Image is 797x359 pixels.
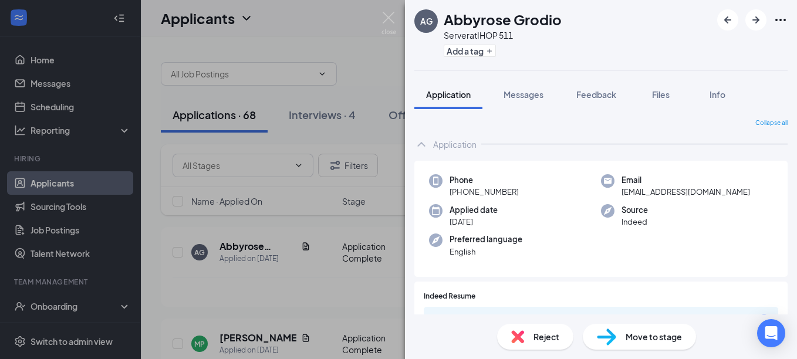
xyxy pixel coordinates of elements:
svg: Plus [486,48,493,55]
span: Email [622,174,750,186]
span: Applied date [450,204,498,216]
span: Indeed [622,216,648,228]
div: Server at IHOP 511 [444,29,562,41]
span: Feedback [576,89,616,100]
svg: Ellipses [774,13,788,27]
span: Application [426,89,471,100]
span: Indeed Resume [424,291,475,302]
h1: Abbyrose Grodio [444,9,562,29]
span: Reject [533,330,559,343]
div: Open Intercom Messenger [757,319,785,347]
span: Info [710,89,725,100]
svg: Download [757,312,771,326]
span: English [450,246,522,258]
div: 6eebaf3652f2242338b8fed879a29450.pdf [445,314,609,323]
span: Phone [450,174,519,186]
span: [PHONE_NUMBER] [450,186,519,198]
svg: ChevronUp [414,137,428,151]
button: PlusAdd a tag [444,45,496,57]
span: Files [652,89,670,100]
div: AG [420,15,433,27]
span: [DATE] [450,216,498,228]
svg: Paperclip [431,314,440,323]
span: Preferred language [450,233,522,245]
span: Collapse all [755,118,788,128]
a: Paperclip6eebaf3652f2242338b8fed879a29450.pdf [431,314,621,325]
span: Source [622,204,648,216]
svg: ArrowLeftNew [721,13,735,27]
svg: ArrowRight [749,13,763,27]
button: ArrowLeftNew [717,9,738,31]
div: Application [433,138,477,150]
span: Messages [504,89,543,100]
button: ArrowRight [745,9,766,31]
span: [EMAIL_ADDRESS][DOMAIN_NAME] [622,186,750,198]
span: Move to stage [626,330,682,343]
